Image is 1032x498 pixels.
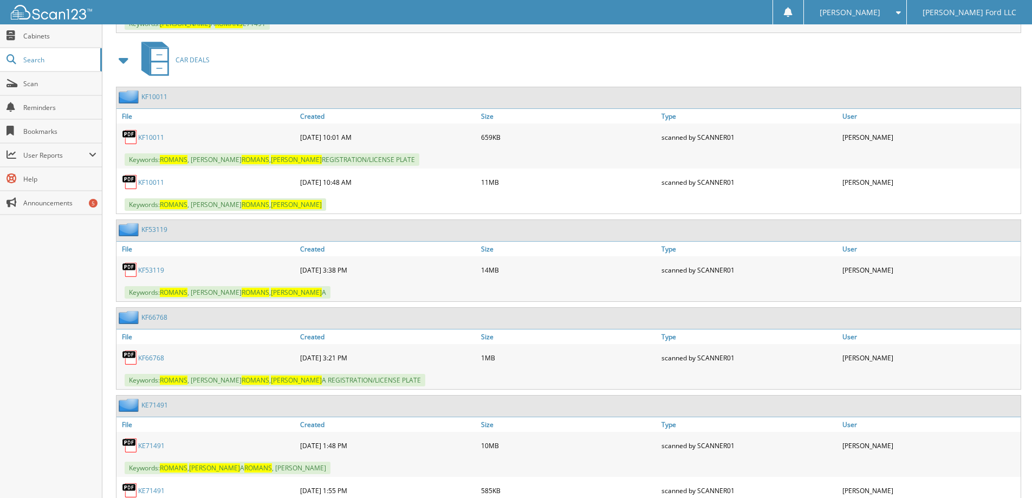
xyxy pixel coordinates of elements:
[122,262,138,278] img: PDF.png
[125,462,330,474] span: Keywords: , A , [PERSON_NAME]
[138,486,165,495] a: KE71491
[119,398,141,412] img: folder2.png
[176,55,210,64] span: CAR DEALS
[141,400,168,410] a: KE71491
[840,126,1021,148] div: [PERSON_NAME]
[89,199,98,208] div: 5
[478,109,659,124] a: Size
[116,417,297,432] a: File
[297,347,478,368] div: [DATE] 3:21 PM
[478,126,659,148] div: 659KB
[840,242,1021,256] a: User
[478,347,659,368] div: 1MB
[242,200,269,209] span: ROMANS
[297,259,478,281] div: [DATE] 3:38 PM
[116,242,297,256] a: File
[242,155,269,164] span: ROMANS
[138,133,164,142] a: KF10011
[659,417,840,432] a: Type
[125,374,425,386] span: Keywords: , [PERSON_NAME] , A REGISTRATION/LICENSE PLATE
[242,376,269,385] span: ROMANS
[659,259,840,281] div: scanned by SCANNER01
[271,288,322,297] span: [PERSON_NAME]
[135,38,210,81] a: CAR DEALS
[122,129,138,145] img: PDF.png
[138,178,164,187] a: KF10011
[271,376,322,385] span: [PERSON_NAME]
[119,311,141,324] img: folder2.png
[478,329,659,344] a: Size
[119,223,141,236] img: folder2.png
[138,353,164,363] a: KF66768
[297,329,478,344] a: Created
[840,435,1021,456] div: [PERSON_NAME]
[978,446,1032,498] iframe: Chat Widget
[923,9,1016,16] span: [PERSON_NAME] Ford LLC
[271,200,322,209] span: [PERSON_NAME]
[116,109,297,124] a: File
[840,171,1021,193] div: [PERSON_NAME]
[297,171,478,193] div: [DATE] 10:48 AM
[23,79,96,88] span: Scan
[23,127,96,136] span: Bookmarks
[141,313,167,322] a: KF66768
[659,435,840,456] div: scanned by SCANNER01
[659,242,840,256] a: Type
[138,266,164,275] a: KF53119
[659,329,840,344] a: Type
[297,417,478,432] a: Created
[297,109,478,124] a: Created
[125,153,419,166] span: Keywords: , [PERSON_NAME] , REGISTRATION/LICENSE PLATE
[23,198,96,208] span: Announcements
[478,171,659,193] div: 11MB
[23,151,89,160] span: User Reports
[244,463,272,473] span: ROMANS
[23,31,96,41] span: Cabinets
[242,288,269,297] span: ROMANS
[122,350,138,366] img: PDF.png
[840,347,1021,368] div: [PERSON_NAME]
[271,155,322,164] span: [PERSON_NAME]
[122,437,138,454] img: PDF.png
[840,109,1021,124] a: User
[160,463,187,473] span: ROMANS
[23,103,96,112] span: Reminders
[478,435,659,456] div: 10MB
[297,242,478,256] a: Created
[160,200,187,209] span: ROMANS
[297,435,478,456] div: [DATE] 1:48 PM
[141,92,167,101] a: KF10011
[820,9,880,16] span: [PERSON_NAME]
[478,417,659,432] a: Size
[297,126,478,148] div: [DATE] 10:01 AM
[659,126,840,148] div: scanned by SCANNER01
[840,417,1021,432] a: User
[119,90,141,104] img: folder2.png
[125,198,326,211] span: Keywords: , [PERSON_NAME] ,
[840,259,1021,281] div: [PERSON_NAME]
[659,109,840,124] a: Type
[478,259,659,281] div: 14MB
[160,155,187,164] span: ROMANS
[478,242,659,256] a: Size
[189,463,240,473] span: [PERSON_NAME]
[11,5,92,20] img: scan123-logo-white.svg
[840,329,1021,344] a: User
[141,225,167,234] a: KF53119
[659,171,840,193] div: scanned by SCANNER01
[122,174,138,190] img: PDF.png
[160,376,187,385] span: ROMANS
[138,441,165,450] a: KE71491
[23,55,95,64] span: Search
[160,288,187,297] span: ROMANS
[125,286,330,299] span: Keywords: , [PERSON_NAME] , A
[23,174,96,184] span: Help
[116,329,297,344] a: File
[659,347,840,368] div: scanned by SCANNER01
